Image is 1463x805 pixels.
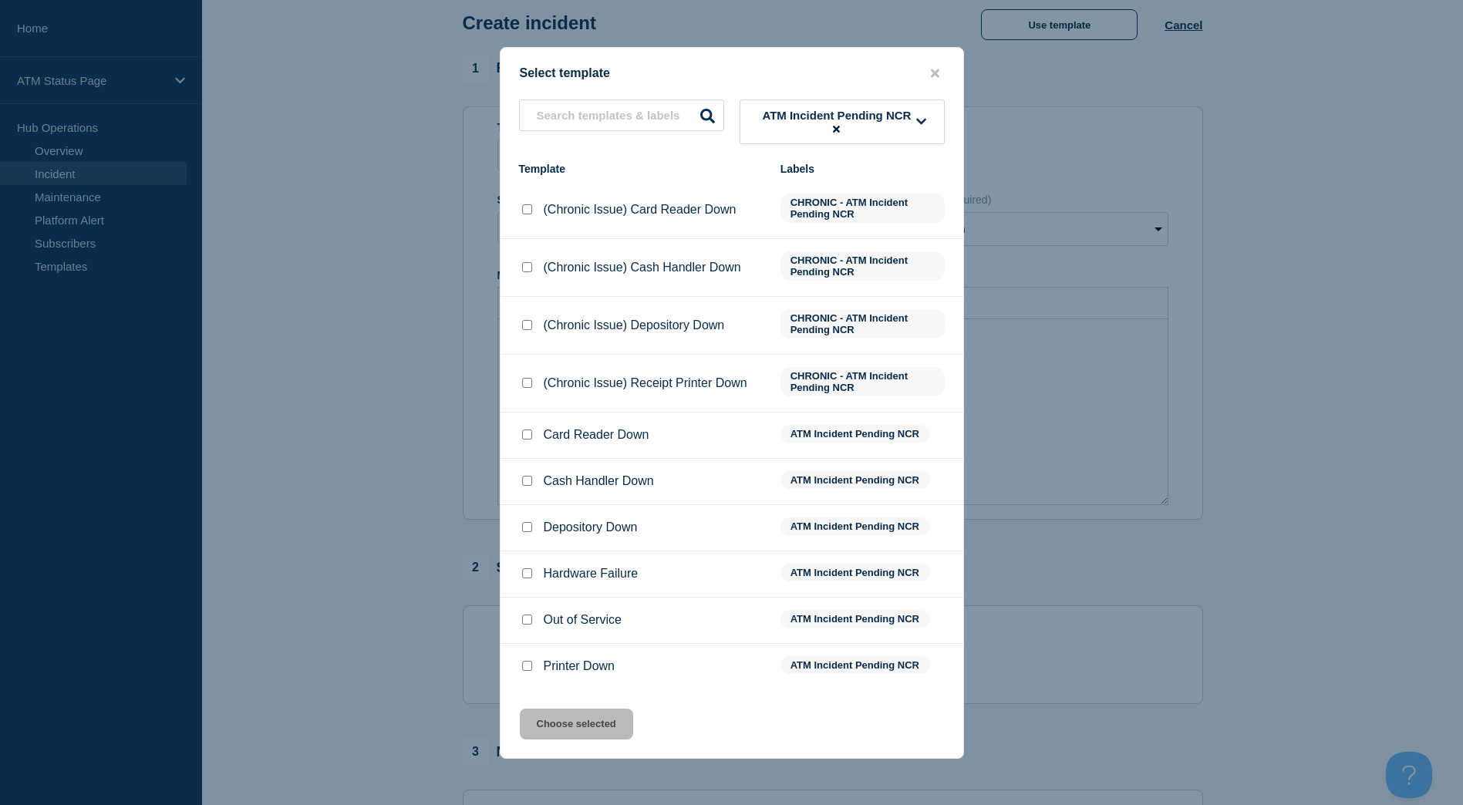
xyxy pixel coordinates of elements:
span: ATM Incident Pending NCR [780,656,929,674]
button: Choose selected [520,709,633,739]
input: Cash Handler Down checkbox [522,476,532,486]
span: ATM Incident Pending NCR [780,471,929,489]
span: CHRONIC - ATM Incident Pending NCR [780,251,945,281]
p: (Chronic Issue) Depository Down [544,318,725,332]
span: ATM Incident Pending NCR [780,425,929,443]
input: Search templates & labels [519,99,724,131]
input: (Chronic Issue) Card Reader Down checkbox [522,204,532,214]
button: close button [926,66,944,81]
p: Printer Down [544,659,615,673]
span: CHRONIC - ATM Incident Pending NCR [780,309,945,339]
p: (Chronic Issue) Cash Handler Down [544,261,741,275]
span: ATM Incident Pending NCR [780,610,929,628]
p: (Chronic Issue) Card Reader Down [544,203,737,217]
p: Card Reader Down [544,428,649,442]
p: Out of Service [544,613,622,627]
button: ATM Incident Pending NCR [740,99,945,144]
input: (Chronic Issue) Receipt Printer Down checkbox [522,378,532,388]
input: Depository Down checkbox [522,522,532,532]
input: Out of Service checkbox [522,615,532,625]
span: CHRONIC - ATM Incident Pending NCR [780,194,945,223]
input: Printer Down checkbox [522,661,532,671]
p: Hardware Failure [544,567,639,581]
p: (Chronic Issue) Receipt Printer Down [544,376,747,390]
span: ATM Incident Pending NCR [780,564,929,581]
p: Cash Handler Down [544,474,654,488]
input: (Chronic Issue) Depository Down checkbox [522,320,532,330]
span: ATM Incident Pending NCR [780,517,929,535]
span: CHRONIC - ATM Incident Pending NCR [780,367,945,396]
span: ATM Incident Pending NCR [757,109,917,135]
div: Select template [501,66,963,81]
input: Card Reader Down checkbox [522,429,532,440]
div: Labels [780,163,945,175]
div: Template [519,163,765,175]
input: (Chronic Issue) Cash Handler Down checkbox [522,262,532,272]
p: Depository Down [544,520,638,534]
input: Hardware Failure checkbox [522,568,532,578]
